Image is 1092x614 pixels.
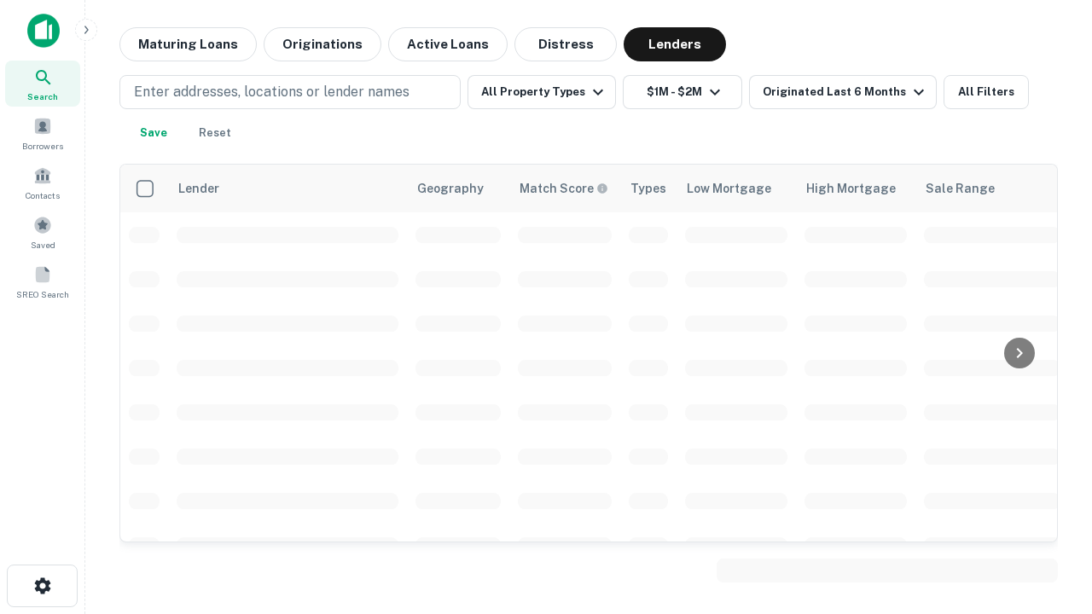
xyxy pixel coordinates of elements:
p: Enter addresses, locations or lender names [134,82,409,102]
span: Contacts [26,188,60,202]
div: Geography [417,178,484,199]
div: Originated Last 6 Months [763,82,929,102]
button: Distress [514,27,617,61]
th: Lender [168,165,407,212]
div: High Mortgage [806,178,896,199]
span: Search [27,90,58,103]
a: Contacts [5,159,80,206]
th: Capitalize uses an advanced AI algorithm to match your search with the best lender. The match sco... [509,165,620,212]
button: All Filters [944,75,1029,109]
img: capitalize-icon.png [27,14,60,48]
th: Sale Range [915,165,1069,212]
iframe: Chat Widget [1007,423,1092,505]
th: Low Mortgage [677,165,796,212]
th: Geography [407,165,509,212]
button: Active Loans [388,27,508,61]
button: Save your search to get updates of matches that match your search criteria. [126,116,181,150]
div: Low Mortgage [687,178,771,199]
button: All Property Types [468,75,616,109]
button: Originations [264,27,381,61]
a: Borrowers [5,110,80,156]
a: Search [5,61,80,107]
div: Types [630,178,666,199]
button: $1M - $2M [623,75,742,109]
button: Maturing Loans [119,27,257,61]
span: Saved [31,238,55,252]
button: Reset [188,116,242,150]
th: High Mortgage [796,165,915,212]
div: Sale Range [926,178,995,199]
h6: Match Score [520,179,605,198]
a: Saved [5,209,80,255]
th: Types [620,165,677,212]
span: SREO Search [16,287,69,301]
div: Lender [178,178,219,199]
button: Lenders [624,27,726,61]
button: Enter addresses, locations or lender names [119,75,461,109]
div: Capitalize uses an advanced AI algorithm to match your search with the best lender. The match sco... [520,179,608,198]
span: Borrowers [22,139,63,153]
a: SREO Search [5,258,80,304]
button: Originated Last 6 Months [749,75,937,109]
